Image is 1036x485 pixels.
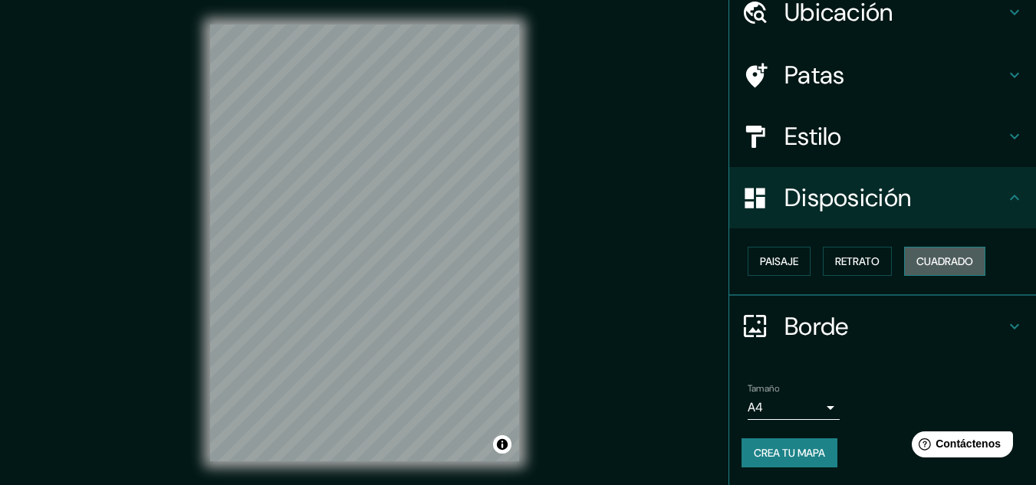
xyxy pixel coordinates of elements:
button: Cuadrado [904,247,985,276]
div: Borde [729,296,1036,357]
font: Retrato [835,254,880,268]
div: Patas [729,44,1036,106]
button: Paisaje [748,247,811,276]
font: A4 [748,399,763,415]
font: Tamaño [748,382,779,395]
font: Patas [784,59,845,91]
iframe: Lanzador de widgets de ayuda [900,425,1019,468]
div: A4 [748,395,840,420]
font: Cuadrado [916,254,973,268]
font: Disposición [784,182,911,214]
canvas: Mapa [210,25,519,461]
font: Borde [784,310,849,342]
font: Paisaje [760,254,798,268]
button: Crea tu mapa [742,438,837,467]
div: Estilo [729,106,1036,167]
font: Estilo [784,120,842,152]
div: Disposición [729,167,1036,228]
button: Activar o desactivar atribución [493,435,511,454]
font: Crea tu mapa [754,446,825,460]
button: Retrato [823,247,892,276]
